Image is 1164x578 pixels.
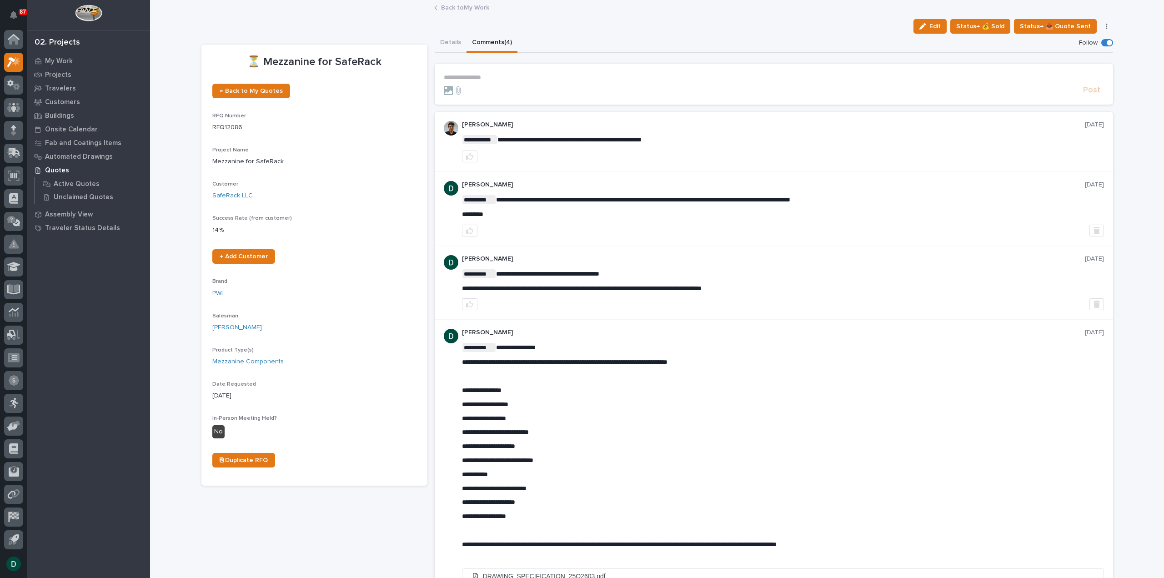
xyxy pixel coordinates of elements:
span: RFQ Number [212,113,246,119]
a: Travelers [27,81,150,95]
button: Status→ 📤 Quote Sent [1014,19,1097,34]
button: Delete post [1089,225,1104,236]
button: Edit [913,19,947,34]
span: Status→ 💰 Sold [956,21,1004,32]
span: ← Back to My Quotes [220,88,283,94]
span: In-Person Meeting Held? [212,416,277,421]
a: Fab and Coatings Items [27,136,150,150]
img: ACg8ocJgdhFn4UJomsYM_ouCmoNuTXbjHW0N3LU2ED0DpQ4pt1V6hA=s96-c [444,255,458,270]
p: Mezzanine for SafeRack [212,157,416,166]
a: + Add Customer [212,249,275,264]
p: [DATE] [1085,181,1104,189]
p: [DATE] [1085,121,1104,129]
a: SafeRack LLC [212,191,253,201]
button: Post [1079,85,1104,95]
button: like this post [462,151,477,162]
p: Active Quotes [54,180,100,188]
span: ⎘ Duplicate RFQ [220,457,268,463]
button: Delete post [1089,298,1104,310]
button: like this post [462,225,477,236]
a: Active Quotes [35,177,150,190]
span: Project Name [212,147,249,153]
p: Automated Drawings [45,153,113,161]
a: ⎘ Duplicate RFQ [212,453,275,467]
p: Buildings [45,112,74,120]
p: Travelers [45,85,76,93]
span: Product Type(s) [212,347,254,353]
p: 87 [20,9,26,15]
span: Customer [212,181,238,187]
a: Automated Drawings [27,150,150,163]
p: [DATE] [1085,255,1104,263]
button: Status→ 💰 Sold [950,19,1010,34]
p: Quotes [45,166,69,175]
p: [DATE] [1085,329,1104,337]
span: Status→ 📤 Quote Sent [1020,21,1091,32]
button: Notifications [4,5,23,25]
a: Customers [27,95,150,109]
span: + Add Customer [220,253,268,260]
button: Details [435,34,467,53]
p: [DATE] [212,391,416,401]
a: Traveler Status Details [27,221,150,235]
p: Customers [45,98,80,106]
p: My Work [45,57,73,65]
span: Brand [212,279,227,284]
button: Comments (4) [467,34,517,53]
p: Unclaimed Quotes [54,193,113,201]
a: Projects [27,68,150,81]
a: Buildings [27,109,150,122]
span: Post [1083,85,1100,95]
p: Assembly View [45,211,93,219]
a: Back toMy Work [441,2,489,12]
p: Follow [1079,39,1098,47]
img: ACg8ocJgdhFn4UJomsYM_ouCmoNuTXbjHW0N3LU2ED0DpQ4pt1V6hA=s96-c [444,329,458,343]
div: No [212,425,225,438]
div: Notifications87 [11,11,23,25]
button: like this post [462,298,477,310]
a: Assembly View [27,207,150,221]
p: ⏳ Mezzanine for SafeRack [212,55,416,69]
a: ← Back to My Quotes [212,84,290,98]
p: Fab and Coatings Items [45,139,121,147]
span: Edit [929,22,941,30]
p: 14 % [212,226,416,235]
img: AOh14Gjx62Rlbesu-yIIyH4c_jqdfkUZL5_Os84z4H1p=s96-c [444,121,458,136]
img: Workspace Logo [75,5,102,21]
a: [PERSON_NAME] [212,323,262,332]
p: [PERSON_NAME] [462,181,1085,189]
p: Traveler Status Details [45,224,120,232]
p: [PERSON_NAME] [462,255,1085,263]
a: Mezzanine Components [212,357,284,367]
p: Projects [45,71,71,79]
div: 02. Projects [35,38,80,48]
a: Onsite Calendar [27,122,150,136]
span: Date Requested [212,382,256,387]
a: PWI [212,289,223,298]
p: RFQ12086 [212,123,416,132]
p: Onsite Calendar [45,126,98,134]
a: My Work [27,54,150,68]
a: Quotes [27,163,150,177]
p: [PERSON_NAME] [462,329,1085,337]
p: [PERSON_NAME] [462,121,1085,129]
span: Salesman [212,313,238,319]
span: Success Rate (from customer) [212,216,292,221]
button: users-avatar [4,554,23,573]
img: ACg8ocJgdhFn4UJomsYM_ouCmoNuTXbjHW0N3LU2ED0DpQ4pt1V6hA=s96-c [444,181,458,196]
a: Unclaimed Quotes [35,191,150,203]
